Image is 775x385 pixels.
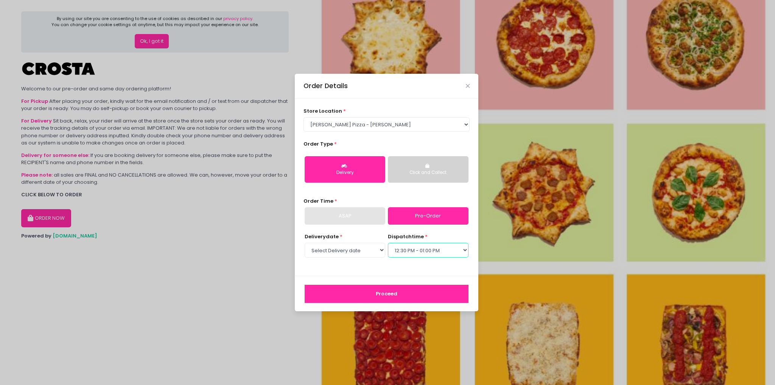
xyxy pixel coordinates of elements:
[303,81,348,91] div: Order Details
[393,169,463,176] div: Click and Collect
[310,169,380,176] div: Delivery
[388,156,468,183] button: Click and Collect
[388,207,468,225] a: Pre-Order
[388,233,424,240] span: dispatch time
[305,233,339,240] span: Delivery date
[303,107,342,115] span: store location
[303,140,333,147] span: Order Type
[305,285,468,303] button: Proceed
[466,84,470,88] button: Close
[305,156,385,183] button: Delivery
[303,197,333,205] span: Order Time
